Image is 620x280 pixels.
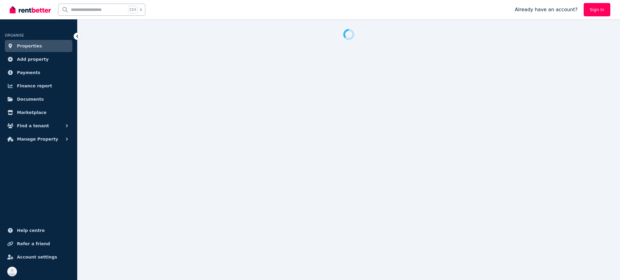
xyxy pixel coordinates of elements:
[5,238,72,250] a: Refer a friend
[17,135,58,143] span: Manage Property
[5,120,72,132] button: Find a tenant
[5,93,72,105] a: Documents
[10,5,51,14] img: RentBetter
[515,6,578,13] span: Already have an account?
[17,240,50,247] span: Refer a friend
[5,33,24,37] span: ORGANISE
[17,56,49,63] span: Add property
[5,40,72,52] a: Properties
[17,109,46,116] span: Marketplace
[17,253,57,261] span: Account settings
[17,69,40,76] span: Payments
[17,122,49,129] span: Find a tenant
[5,133,72,145] button: Manage Property
[17,96,44,103] span: Documents
[584,3,610,16] a: Sign In
[5,80,72,92] a: Finance report
[5,53,72,65] a: Add property
[17,227,45,234] span: Help centre
[17,42,42,50] span: Properties
[140,7,142,12] span: k
[5,251,72,263] a: Account settings
[5,224,72,236] a: Help centre
[5,106,72,119] a: Marketplace
[17,82,52,90] span: Finance report
[128,6,137,14] span: Ctrl
[5,67,72,79] a: Payments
